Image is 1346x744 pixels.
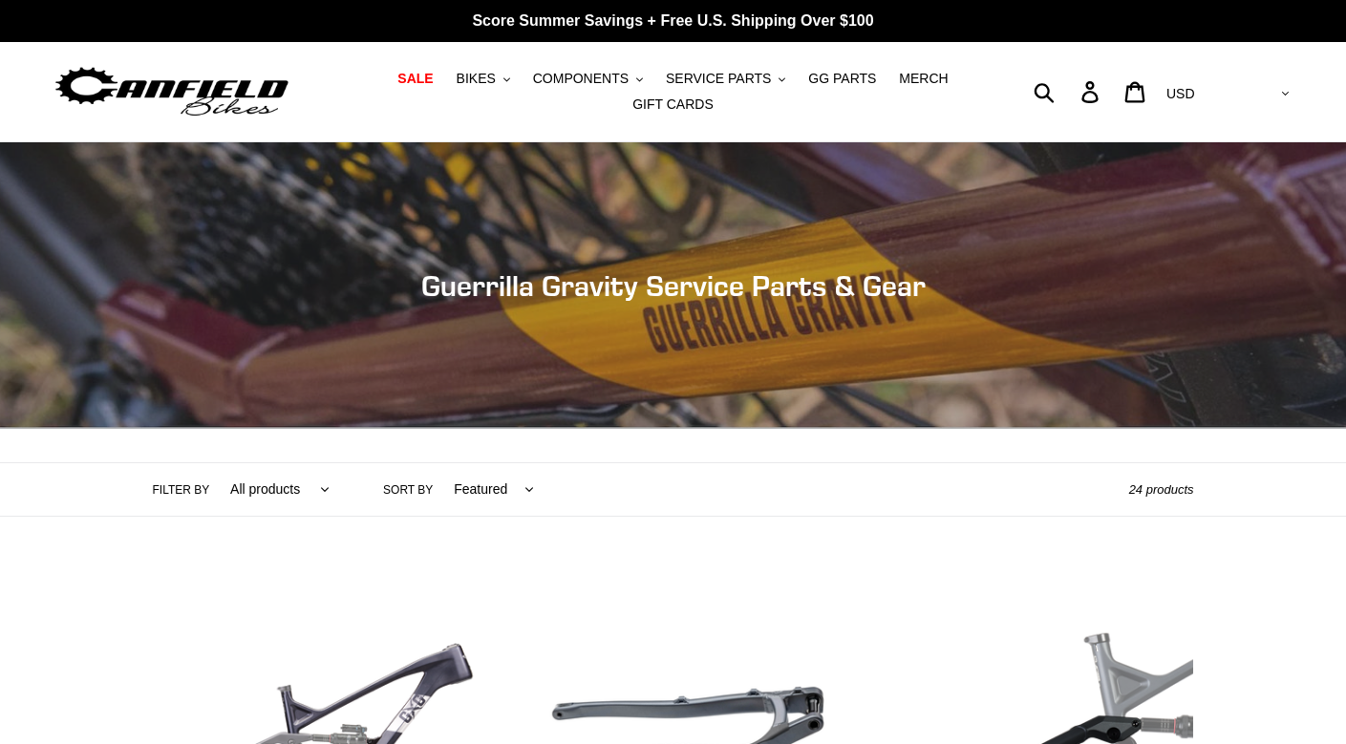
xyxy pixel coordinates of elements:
[447,66,520,92] button: BIKES
[397,71,433,87] span: SALE
[1044,71,1093,113] input: Search
[523,66,652,92] button: COMPONENTS
[899,71,948,87] span: MERCH
[889,66,957,92] a: MERCH
[533,71,629,87] span: COMPONENTS
[53,62,291,122] img: Canfield Bikes
[808,71,876,87] span: GG PARTS
[383,481,433,499] label: Sort by
[666,71,771,87] span: SERVICE PARTS
[388,66,442,92] a: SALE
[457,71,496,87] span: BIKES
[421,268,926,303] span: Guerrilla Gravity Service Parts & Gear
[623,92,723,117] a: GIFT CARDS
[1129,482,1194,497] span: 24 products
[656,66,795,92] button: SERVICE PARTS
[799,66,886,92] a: GG PARTS
[632,96,714,113] span: GIFT CARDS
[153,481,210,499] label: Filter by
